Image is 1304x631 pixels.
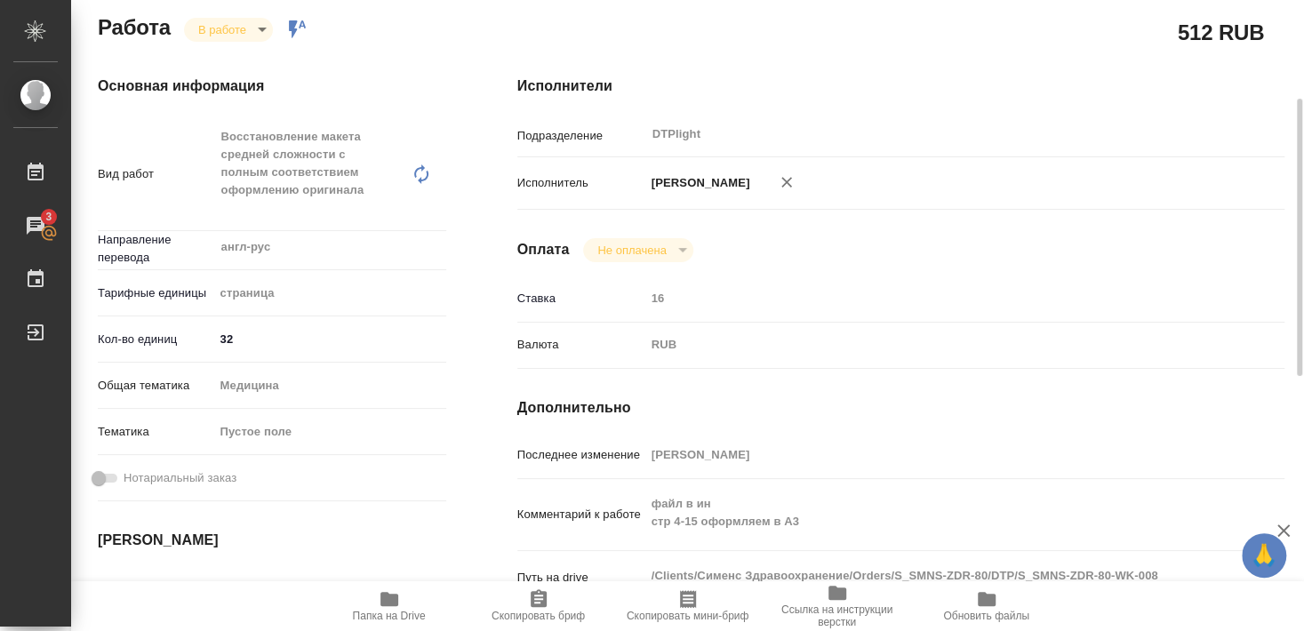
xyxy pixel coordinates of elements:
h4: Основная информация [98,76,446,97]
div: Пустое поле [214,417,446,447]
p: Валюта [517,336,645,354]
button: Папка на Drive [315,581,464,631]
textarea: /Clients/Сименс Здравоохранение/Orders/S_SMNS-ZDR-80/DTP/S_SMNS-ZDR-80-WK-008 [645,561,1220,591]
h4: Исполнители [517,76,1284,97]
div: Медицина [214,371,446,401]
input: ✎ Введи что-нибудь [214,326,446,352]
p: Исполнитель [517,174,645,192]
button: В работе [193,22,252,37]
p: Ставка [517,290,645,308]
span: 3 [35,208,62,226]
h2: Работа [98,10,171,42]
span: Ссылка на инструкции верстки [773,603,901,628]
p: Направление перевода [98,231,214,267]
span: 🙏 [1249,537,1279,574]
div: RUB [645,330,1220,360]
p: Тематика [98,423,214,441]
p: Кол-во единиц [98,331,214,348]
span: Папка на Drive [353,610,426,622]
p: Вид работ [98,165,214,183]
button: Скопировать мини-бриф [613,581,763,631]
h4: Оплата [517,239,570,260]
div: В работе [184,18,273,42]
p: Тарифные единицы [98,284,214,302]
div: страница [214,278,446,308]
button: 🙏 [1242,533,1286,578]
span: Скопировать мини-бриф [627,610,748,622]
p: Путь на drive [517,569,645,587]
div: В работе [583,238,692,262]
p: [PERSON_NAME] [645,174,750,192]
h2: 512 RUB [1178,17,1264,47]
input: Пустое поле [645,285,1220,311]
a: 3 [4,204,67,248]
div: Пустое поле [220,423,425,441]
input: Пустое поле [214,575,370,601]
p: Дата начала работ [98,579,214,597]
p: Подразделение [517,127,645,145]
h4: [PERSON_NAME] [98,530,446,551]
button: Обновить файлы [912,581,1061,631]
span: Скопировать бриф [492,610,585,622]
button: Удалить исполнителя [767,163,806,202]
span: Обновить файлы [943,610,1029,622]
button: Не оплачена [592,243,671,258]
p: Комментарий к работе [517,506,645,523]
button: Ссылка на инструкции верстки [763,581,912,631]
p: Общая тематика [98,377,214,395]
h4: Дополнительно [517,397,1284,419]
span: Нотариальный заказ [124,469,236,487]
input: Пустое поле [645,442,1220,467]
textarea: файл в ин стр 4-15 оформляем в А3 [645,489,1220,537]
button: Скопировать бриф [464,581,613,631]
p: Последнее изменение [517,446,645,464]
